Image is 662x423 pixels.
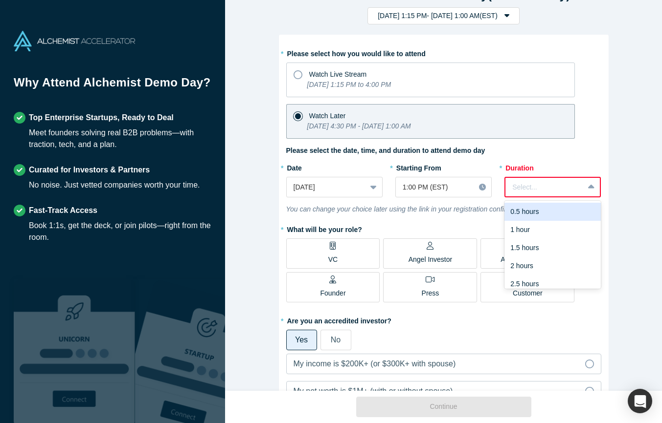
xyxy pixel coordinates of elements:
label: What will be your role? [286,221,601,235]
i: [DATE] 4:30 PM - [DATE] 1:00 AM [307,122,411,130]
div: No noise. Just vetted companies worth your time. [29,179,200,191]
img: Prism AI [135,279,256,423]
span: No [331,336,341,344]
div: 1.5 hours [504,239,601,257]
div: 1 hour [504,221,601,239]
button: Continue [356,397,531,417]
i: You can change your choice later using the link in your registration confirmation email. [286,205,547,213]
p: Angel Investor [409,254,453,265]
span: Watch Live Stream [309,70,367,78]
span: My net worth is $1M+ (with or without spouse) [294,387,453,395]
p: VC [328,254,338,265]
div: 2.5 hours [504,275,601,293]
i: [DATE] 1:15 PM to 4:00 PM [307,81,391,88]
span: Watch Later [309,112,346,120]
label: Please select how you would like to attend [286,45,601,59]
img: Alchemist Accelerator Logo [14,31,135,51]
p: Customer [513,288,543,298]
button: [DATE] 1:15 PM- [DATE] 1:00 AM(EST) [367,7,520,24]
div: 2 hours [504,257,601,275]
span: My income is $200K+ (or $300K+ with spouse) [294,360,456,368]
div: 0.5 hours [504,203,601,221]
span: Yes [295,336,308,344]
div: Book 1:1s, get the deck, or join pilots—right from the room. [29,220,211,243]
label: Are you an accredited investor? [286,313,601,326]
strong: Fast-Track Access [29,206,97,214]
img: Robust Technologies [14,279,135,423]
p: Founder [320,288,345,298]
p: Alchemist Partner [501,254,554,265]
label: Starting From [395,160,441,173]
div: Meet founders solving real B2B problems—with traction, tech, and a plan. [29,127,211,150]
p: Press [422,288,439,298]
strong: Top Enterprise Startups, Ready to Deal [29,113,174,122]
label: Date [286,160,383,173]
strong: Curated for Investors & Partners [29,166,150,174]
label: Duration [504,160,601,173]
h1: Why Attend Alchemist Demo Day? [14,74,211,98]
label: Please select the date, time, and duration to attend demo day [286,146,485,156]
